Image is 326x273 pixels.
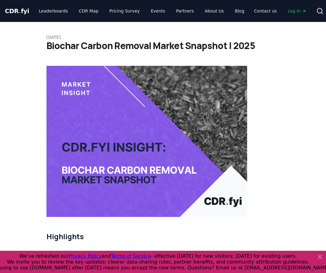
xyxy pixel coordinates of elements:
span: CDR fyi [5,7,29,15]
a: CDR.fyi [5,7,29,15]
nav: Main [34,5,249,16]
a: Events [146,5,170,16]
h1: Biochar Carbon Removal Market Snapshot | 2025 [46,40,280,51]
a: Leaderboards [34,5,73,16]
a: Contact us [249,5,282,16]
span: Log in [288,8,307,14]
nav: Main [249,5,311,16]
a: Pricing Survey [105,5,145,16]
a: CDR Map [74,5,103,16]
h2: Highlights [46,232,248,241]
img: blog post image [46,66,248,217]
a: Log in [283,5,311,16]
a: Partners [171,5,199,16]
a: About Us [200,5,229,16]
span: . [19,7,21,15]
p: [DATE] [46,34,280,40]
a: Blog [230,5,249,16]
